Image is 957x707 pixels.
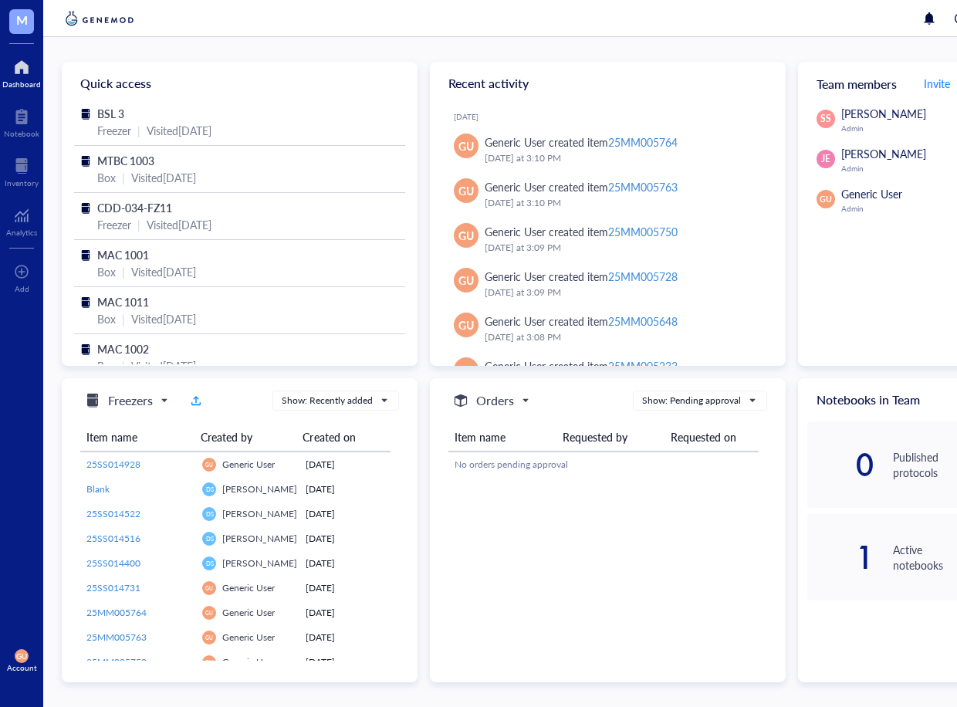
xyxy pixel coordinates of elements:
div: 25MM005728 [608,269,678,284]
div: | [122,310,125,327]
div: 25MM005648 [608,313,678,329]
div: Show: Pending approval [642,394,741,408]
div: | [137,122,140,139]
span: GU [205,462,212,468]
span: 25SS014928 [86,458,140,471]
span: GU [458,137,474,154]
span: BSL 3 [97,106,124,121]
span: MAC 1002 [97,341,149,357]
a: 25MM005750 [86,655,190,669]
span: DS [205,510,213,517]
div: | [122,357,125,374]
div: Freezer [97,216,131,233]
div: Visited [DATE] [131,357,196,374]
span: MAC 1011 [97,294,149,310]
div: [DATE] [306,482,384,496]
div: [DATE] at 3:10 PM [485,151,761,166]
div: [DATE] [306,581,384,595]
div: Generic User created item [485,223,678,240]
div: 25MM005764 [608,134,678,150]
div: Visited [DATE] [147,216,211,233]
a: GUGeneric User created item25MM005764[DATE] at 3:10 PM [442,127,773,172]
div: Box [97,263,116,280]
a: Analytics [6,203,37,237]
a: 25MM005763 [86,631,190,644]
span: Generic User [222,655,275,668]
div: Quick access [62,62,418,105]
span: 25SS014731 [86,581,140,594]
span: 25SS014400 [86,556,140,570]
span: GU [458,227,474,244]
span: DS [205,485,213,492]
div: Visited [DATE] [131,310,196,327]
span: JE [821,152,830,166]
span: GU [16,651,27,661]
a: Inventory [5,154,39,188]
div: Visited [DATE] [147,122,211,139]
div: Dashboard [2,79,41,89]
div: Inventory [5,178,39,188]
span: SS [820,112,831,126]
span: GU [458,272,474,289]
span: [PERSON_NAME] [222,507,297,520]
span: GU [205,585,212,591]
a: Blank [86,482,190,496]
span: Invite [924,76,950,91]
a: Notebook [4,104,39,138]
div: Box [97,357,116,374]
span: [PERSON_NAME] [222,556,297,570]
div: Generic User created item [485,313,678,330]
div: [DATE] [454,112,773,121]
div: Account [7,663,37,672]
span: CDD-034-FZ11 [97,200,172,215]
div: Freezer [97,122,131,139]
a: 25SS014516 [86,532,190,546]
span: GU [205,634,212,641]
span: [PERSON_NAME] [841,146,926,161]
span: 25MM005764 [86,606,147,619]
span: Generic User [841,186,902,201]
img: genemod-logo [62,9,137,28]
th: Created on [296,423,386,452]
span: DS [205,560,213,567]
a: 25SS014522 [86,507,190,521]
span: [PERSON_NAME] [841,106,926,121]
a: GUGeneric User created item25MM005648[DATE] at 3:08 PM [442,306,773,351]
div: [DATE] at 3:08 PM [485,330,761,345]
div: [DATE] at 3:10 PM [485,195,761,211]
span: Generic User [222,458,275,471]
a: 25SS014928 [86,458,190,472]
div: Show: Recently added [282,394,373,408]
div: Notebook [4,129,39,138]
button: Invite [923,71,951,96]
div: Visited [DATE] [131,169,196,186]
div: [DATE] [306,631,384,644]
div: Add [15,284,29,293]
div: | [122,263,125,280]
span: GU [458,316,474,333]
div: Box [97,310,116,327]
th: Requested by [556,423,664,452]
div: | [137,216,140,233]
span: 25SS014522 [86,507,140,520]
div: Visited [DATE] [131,263,196,280]
span: Generic User [222,631,275,644]
div: [DATE] [306,507,384,521]
div: Generic User created item [485,134,678,151]
span: DS [205,535,213,542]
div: No orders pending approval [455,458,752,472]
span: [PERSON_NAME] [222,532,297,545]
span: Generic User [222,581,275,594]
div: [DATE] at 3:09 PM [485,285,761,300]
span: Generic User [222,606,275,619]
div: [DATE] at 3:09 PM [485,240,761,255]
div: Box [97,169,116,186]
h5: Freezers [108,391,153,410]
a: GUGeneric User created item25MM005750[DATE] at 3:09 PM [442,217,773,262]
div: [DATE] [306,606,384,620]
span: 25MM005750 [86,655,147,668]
div: [DATE] [306,532,384,546]
th: Item name [448,423,556,452]
span: [PERSON_NAME] [222,482,297,496]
